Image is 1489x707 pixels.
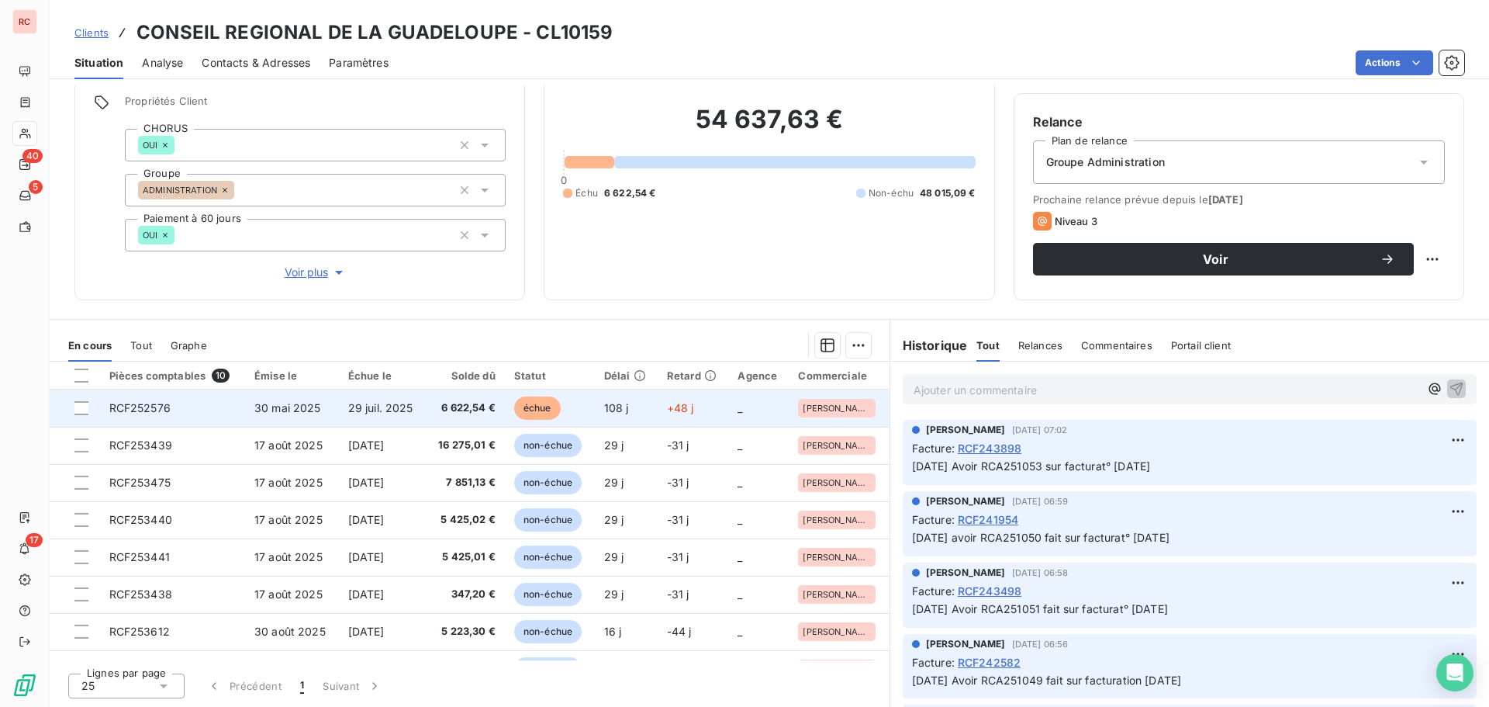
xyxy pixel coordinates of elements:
[1012,639,1069,649] span: [DATE] 06:56
[738,438,742,452] span: _
[667,513,689,526] span: -31 j
[26,533,43,547] span: 17
[1033,113,1445,131] h6: Relance
[291,670,313,702] button: 1
[958,654,1021,671] span: RCF242582
[738,513,742,526] span: _
[348,476,385,489] span: [DATE]
[514,546,582,569] span: non-échue
[920,186,976,200] span: 48 015,09 €
[197,670,291,702] button: Précédent
[212,369,230,383] span: 10
[300,678,304,694] span: 1
[561,174,567,186] span: 0
[604,401,629,414] span: 108 j
[109,438,172,452] span: RCF253439
[12,9,37,34] div: RC
[254,550,323,563] span: 17 août 2025
[1012,425,1068,435] span: [DATE] 07:02
[74,55,123,71] span: Situation
[29,180,43,194] span: 5
[1356,50,1433,75] button: Actions
[803,478,871,487] span: [PERSON_NAME]
[803,515,871,525] span: [PERSON_NAME]
[435,512,496,528] span: 5 425,02 €
[143,230,157,240] span: OUI
[958,440,1021,456] span: RCF243898
[254,438,323,452] span: 17 août 2025
[254,369,330,382] div: Émise le
[254,587,323,601] span: 17 août 2025
[976,339,1000,352] span: Tout
[109,369,236,383] div: Pièces comptables
[912,583,955,599] span: Facture :
[575,186,598,200] span: Échu
[254,625,326,638] span: 30 août 2025
[1171,339,1231,352] span: Portail client
[738,550,742,563] span: _
[803,441,871,450] span: [PERSON_NAME]
[348,587,385,601] span: [DATE]
[136,19,613,47] h3: CONSEIL REGIONAL DE LA GUADELOUPE - CL10159
[890,336,968,355] h6: Historique
[869,186,914,200] span: Non-échu
[926,637,1006,651] span: [PERSON_NAME]
[68,339,112,352] span: En cours
[738,625,742,638] span: _
[514,583,582,606] span: non-échue
[738,587,742,601] span: _
[667,476,689,489] span: -31 j
[313,670,392,702] button: Suivant
[926,494,1006,508] span: [PERSON_NAME]
[1055,215,1097,227] span: Niveau 3
[604,369,648,382] div: Délai
[667,625,692,638] span: -44 j
[958,583,1021,599] span: RCF243498
[1208,193,1243,206] span: [DATE]
[514,657,582,681] span: non-échue
[109,401,171,414] span: RCF252576
[125,264,506,281] button: Voir plus
[563,104,975,151] h2: 54 637,63 €
[912,459,1150,473] span: [DATE] Avoir RCA251053 sur facturat° [DATE]
[798,369,879,382] div: Commerciale
[435,624,496,639] span: 5 223,30 €
[329,55,389,71] span: Paramètres
[604,186,656,200] span: 6 622,54 €
[604,438,624,452] span: 29 j
[12,673,37,698] img: Logo LeanPay
[514,397,561,420] span: échue
[514,620,582,643] span: non-échue
[1436,654,1473,691] div: Open Intercom Messenger
[109,625,170,638] span: RCF253612
[143,140,157,150] span: OUI
[738,401,742,414] span: _
[174,228,187,242] input: Ajouter une valeur
[803,404,871,413] span: [PERSON_NAME]
[435,549,496,565] span: 5 425,01 €
[958,511,1018,528] span: RCF241954
[435,587,496,602] span: 347,20 €
[667,587,689,601] span: -31 j
[604,550,624,563] span: 29 j
[435,369,496,382] div: Solde dû
[285,265,347,280] span: Voir plus
[912,654,955,671] span: Facture :
[667,401,694,414] span: +48 j
[254,513,323,526] span: 17 août 2025
[109,513,172,526] span: RCF253440
[143,185,217,195] span: ADMINISTRATION
[1012,497,1069,506] span: [DATE] 06:59
[348,513,385,526] span: [DATE]
[202,55,310,71] span: Contacts & Adresses
[912,511,955,528] span: Facture :
[514,471,582,494] span: non-échue
[171,339,207,352] span: Graphe
[912,440,955,456] span: Facture :
[1081,339,1152,352] span: Commentaires
[514,434,582,457] span: non-échue
[254,401,321,414] span: 30 mai 2025
[109,476,171,489] span: RCF253475
[604,625,622,638] span: 16 j
[348,401,413,414] span: 29 juil. 2025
